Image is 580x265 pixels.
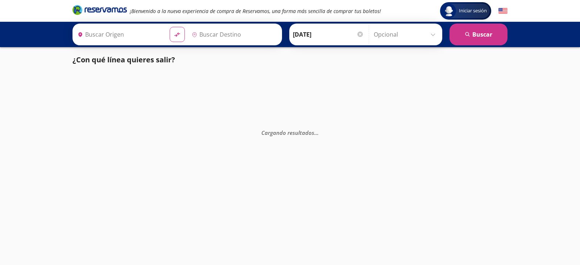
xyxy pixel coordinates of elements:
em: Cargando resultados [261,129,319,136]
span: . [316,129,317,136]
input: Elegir Fecha [293,25,364,44]
a: Brand Logo [72,4,127,17]
i: Brand Logo [72,4,127,15]
span: . [317,129,319,136]
span: . [314,129,316,136]
em: ¡Bienvenido a la nueva experiencia de compra de Reservamos, una forma más sencilla de comprar tus... [130,8,381,15]
p: ¿Con qué línea quieres salir? [72,54,175,65]
input: Buscar Destino [189,25,278,44]
input: Opcional [374,25,439,44]
span: Iniciar sesión [456,7,490,15]
input: Buscar Origen [75,25,164,44]
button: English [498,7,507,16]
button: Buscar [449,24,507,45]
